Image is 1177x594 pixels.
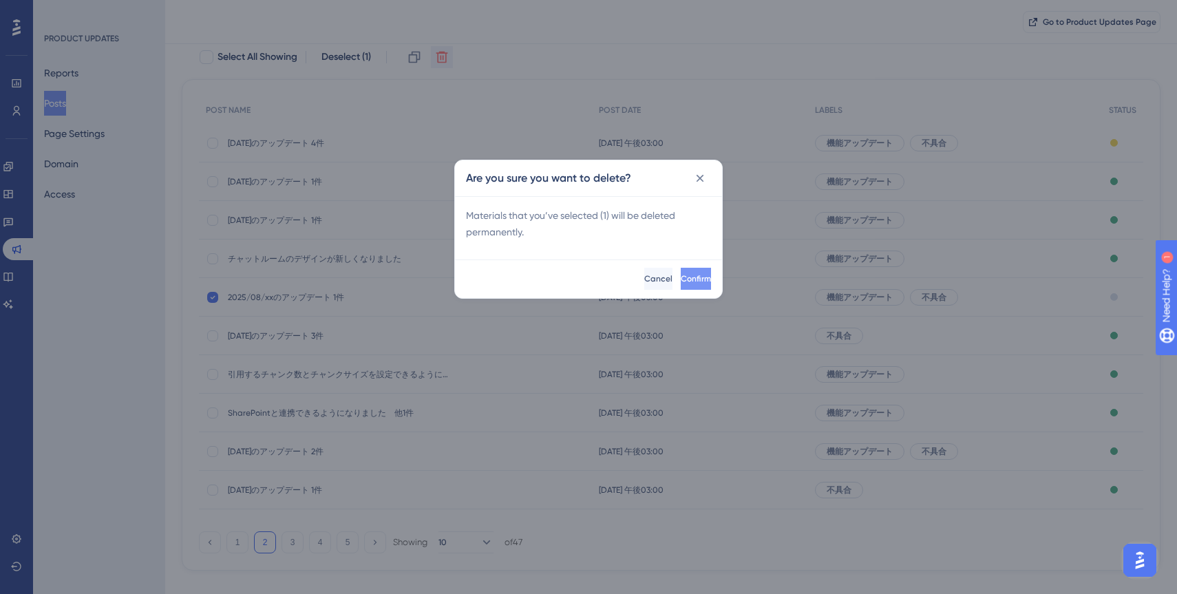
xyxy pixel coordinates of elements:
[644,273,672,284] span: Cancel
[1119,540,1160,581] iframe: UserGuiding AI Assistant Launcher
[466,207,711,240] span: Materials that you’ve selected ( 1 ) will be deleted permanently.
[32,3,86,20] span: Need Help?
[466,170,631,187] h2: Are you sure you want to delete?
[681,273,711,284] span: Confirm
[96,7,100,18] div: 1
